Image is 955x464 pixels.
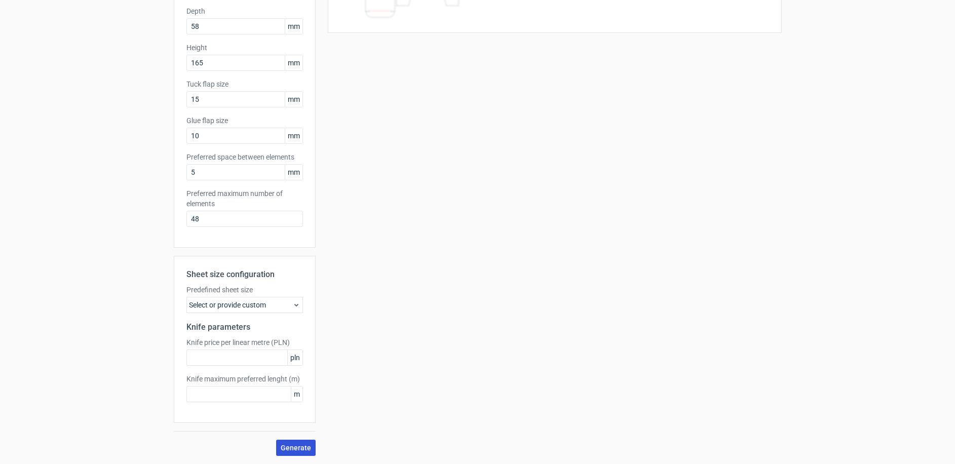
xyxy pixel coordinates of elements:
[285,128,302,143] span: mm
[285,19,302,34] span: mm
[186,268,303,281] h2: Sheet size configuration
[186,337,303,347] label: Knife price per linear metre (PLN)
[285,55,302,70] span: mm
[186,188,303,209] label: Preferred maximum number of elements
[186,374,303,384] label: Knife maximum preferred lenght (m)
[285,92,302,107] span: mm
[186,115,303,126] label: Glue flap size
[186,79,303,89] label: Tuck flap size
[186,152,303,162] label: Preferred space between elements
[285,165,302,180] span: mm
[186,297,303,313] div: Select or provide custom
[186,285,303,295] label: Predefined sheet size
[281,444,311,451] span: Generate
[287,350,302,365] span: pln
[186,321,303,333] h2: Knife parameters
[186,43,303,53] label: Height
[186,6,303,16] label: Depth
[291,386,302,402] span: m
[276,440,316,456] button: Generate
